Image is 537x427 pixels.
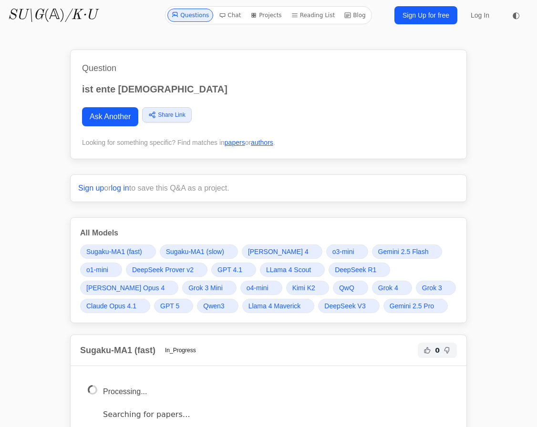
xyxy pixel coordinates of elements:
span: Sugaku-MA1 (fast) [86,247,142,256]
button: ◐ [506,6,526,25]
span: Llama 4 Maverick [248,301,301,311]
span: Grok 3 Mini [188,283,223,293]
a: Grok 3 [416,281,456,295]
h1: Question [82,61,455,75]
span: Grok 3 [422,283,442,293]
span: Claude Opus 4.1 [86,301,136,311]
button: Not Helpful [442,345,453,356]
h3: All Models [80,227,457,239]
span: DeepSeek V3 [324,301,365,311]
span: Grok 4 [378,283,398,293]
div: Looking for something specific? Find matches in or . [82,138,455,147]
a: [PERSON_NAME] Opus 4 [80,281,178,295]
a: Questions [167,9,213,22]
span: o1-mini [86,265,108,274]
a: SU\G(𝔸)/K·U [8,7,97,24]
a: GPT 4.1 [211,263,256,277]
span: [PERSON_NAME] Opus 4 [86,283,165,293]
h2: Sugaku-MA1 (fast) [80,344,155,357]
a: log in [111,184,129,192]
span: Processing... [103,387,147,396]
a: GPT 5 [154,299,193,313]
a: o1-mini [80,263,122,277]
span: Qwen3 [203,301,224,311]
a: authors [251,139,273,146]
a: Grok 4 [372,281,412,295]
a: Blog [341,9,370,22]
i: /K·U [65,8,97,22]
a: Log In [465,7,495,24]
a: Qwen3 [197,299,238,313]
span: Gemini 2.5 Pro [390,301,434,311]
span: 0 [435,346,440,355]
a: Sign up [78,184,104,192]
a: LLama 4 Scout [260,263,325,277]
a: Sugaku-MA1 (slow) [160,244,238,259]
a: Chat [215,9,245,22]
span: [PERSON_NAME] 4 [248,247,309,256]
p: ist ente [DEMOGRAPHIC_DATA] [82,82,455,96]
a: Gemini 2.5 Flash [372,244,443,259]
a: Projects [247,9,285,22]
a: Sugaku-MA1 (fast) [80,244,156,259]
a: DeepSeek V3 [318,299,379,313]
a: Sign Up for free [394,6,457,24]
button: Helpful [422,345,433,356]
span: o4-mini [247,283,268,293]
a: Kimi K2 [286,281,329,295]
a: Reading List [288,9,339,22]
a: QwQ [333,281,368,295]
a: Gemini 2.5 Pro [383,299,448,313]
span: DeepSeek R1 [335,265,376,274]
a: o3-mini [326,244,368,259]
span: Kimi K2 [292,283,315,293]
a: [PERSON_NAME] 4 [242,244,322,259]
span: LLama 4 Scout [266,265,311,274]
span: In_Progress [159,345,202,356]
span: Share Link [158,111,185,119]
span: DeepSeek Prover v2 [132,265,194,274]
a: DeepSeek R1 [329,263,390,277]
a: o4-mini [240,281,282,295]
a: papers [225,139,245,146]
a: Claude Opus 4.1 [80,299,150,313]
p: Searching for papers… [103,408,449,421]
a: Ask Another [82,107,138,126]
span: Gemini 2.5 Flash [378,247,429,256]
span: QwQ [339,283,354,293]
p: or to save this Q&A as a project. [78,183,459,194]
span: GPT 4.1 [217,265,242,274]
span: GPT 5 [160,301,179,311]
a: DeepSeek Prover v2 [126,263,207,277]
span: Sugaku-MA1 (slow) [166,247,224,256]
a: Llama 4 Maverick [242,299,315,313]
i: SU\G [8,8,44,22]
span: ◐ [512,11,520,20]
span: o3-mini [332,247,354,256]
a: Grok 3 Mini [182,281,237,295]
